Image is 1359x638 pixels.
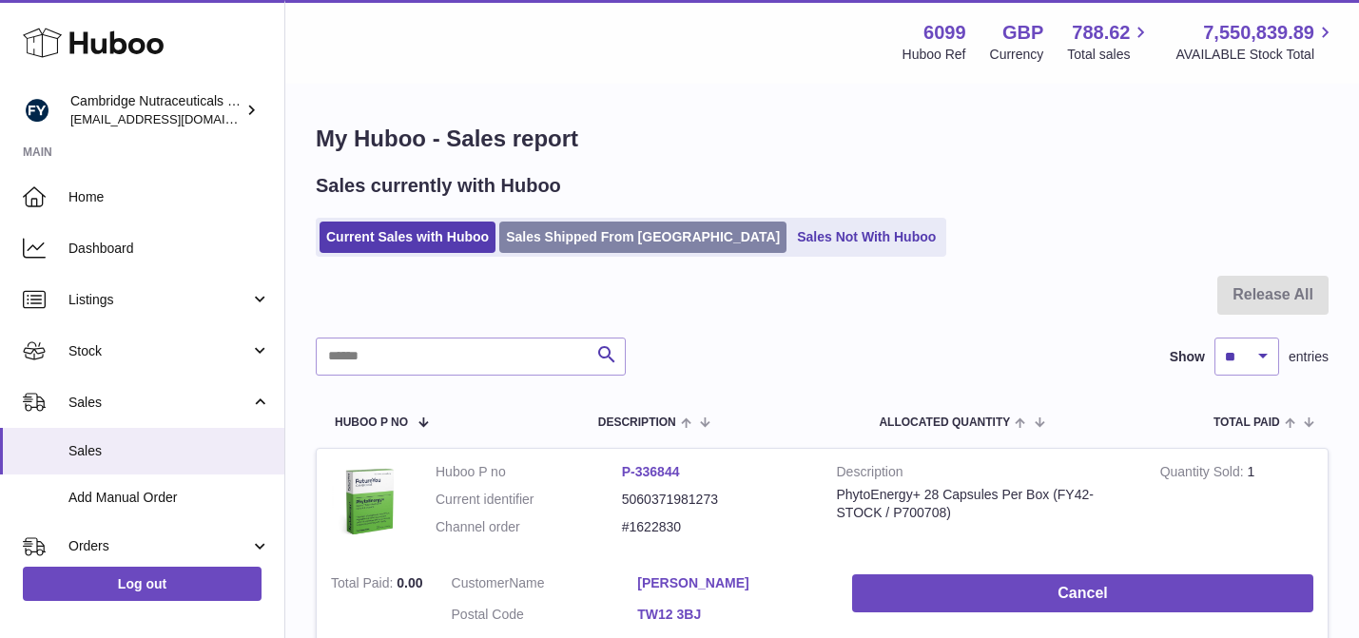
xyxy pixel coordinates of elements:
span: Description [598,416,676,429]
span: Dashboard [68,240,270,258]
strong: GBP [1002,20,1043,46]
dt: Name [452,574,638,597]
div: Cambridge Nutraceuticals Ltd [70,92,242,128]
span: Total sales [1067,46,1152,64]
a: Sales Not With Huboo [790,222,942,253]
img: 60991629976507.jpg [331,463,407,539]
a: Log out [23,567,262,601]
strong: Quantity Sold [1160,464,1248,484]
div: PhytoEnergy+ 28 Capsules Per Box (FY42-STOCK / P700708) [837,486,1132,522]
span: Home [68,188,270,206]
a: TW12 3BJ [637,606,824,624]
span: 788.62 [1072,20,1130,46]
span: Total paid [1213,416,1280,429]
dd: #1622830 [622,518,808,536]
span: Huboo P no [335,416,408,429]
span: Sales [68,394,250,412]
td: 1 [1146,449,1328,560]
a: 7,550,839.89 AVAILABLE Stock Total [1175,20,1336,64]
span: [EMAIL_ADDRESS][DOMAIN_NAME] [70,111,280,126]
h1: My Huboo - Sales report [316,124,1329,154]
dt: Current identifier [436,491,622,509]
strong: Total Paid [331,575,397,595]
dt: Huboo P no [436,463,622,481]
strong: Description [837,463,1132,486]
dt: Channel order [436,518,622,536]
img: huboo@camnutra.com [23,96,51,125]
div: Huboo Ref [903,46,966,64]
dt: Postal Code [452,606,638,628]
a: [PERSON_NAME] [637,574,824,592]
span: Stock [68,342,250,360]
a: Sales Shipped From [GEOGRAPHIC_DATA] [499,222,786,253]
label: Show [1170,348,1205,366]
h2: Sales currently with Huboo [316,173,561,199]
span: Add Manual Order [68,489,270,507]
span: Sales [68,442,270,460]
span: entries [1289,348,1329,366]
a: 788.62 Total sales [1067,20,1152,64]
strong: 6099 [923,20,966,46]
a: Current Sales with Huboo [320,222,495,253]
span: 7,550,839.89 [1203,20,1314,46]
span: ALLOCATED Quantity [879,416,1010,429]
span: 0.00 [397,575,422,590]
span: Customer [452,575,510,590]
div: Currency [990,46,1044,64]
a: P-336844 [622,464,680,479]
span: Orders [68,537,250,555]
dd: 5060371981273 [622,491,808,509]
span: AVAILABLE Stock Total [1175,46,1336,64]
span: Listings [68,291,250,309]
button: Cancel [852,574,1313,613]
